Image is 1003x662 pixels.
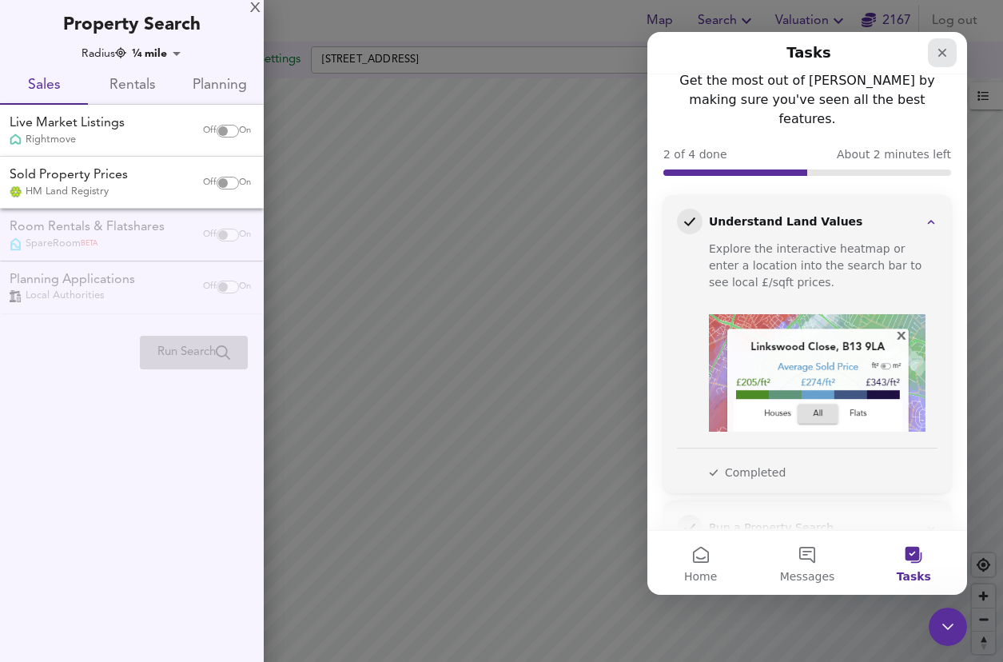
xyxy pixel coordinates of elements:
[239,177,251,189] span: On
[647,32,967,595] iframe: Intercom live chat
[10,186,22,197] img: Land Registry
[82,46,126,62] div: Radius
[140,336,248,369] div: Please enable at least one data source to run a search
[250,3,261,14] div: X
[185,74,254,98] span: Planning
[10,133,125,147] div: Rightmove
[10,74,78,98] span: Sales
[98,74,166,98] span: Rentals
[10,185,128,199] div: HM Land Registry
[10,134,22,147] img: Rightmove
[203,177,217,189] span: Off
[127,46,186,62] div: ¼ mile
[203,125,217,138] span: Off
[10,166,128,185] div: Sold Property Prices
[239,125,251,138] span: On
[10,114,125,133] div: Live Market Listings
[929,608,967,646] iframe: Intercom live chat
